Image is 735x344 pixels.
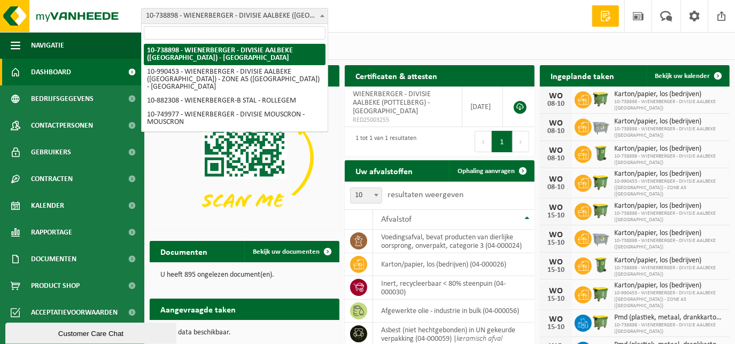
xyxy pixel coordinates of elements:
[614,256,724,265] span: Karton/papier, los (bedrijven)
[457,335,502,343] i: keramisch afval
[141,8,328,24] span: 10-738898 - WIENERBERGER - DIVISIE AALBEKE (POTTELBERG) - AALBEKE
[545,100,567,108] div: 08-10
[353,116,454,124] span: RED25003255
[373,230,535,253] td: voedingsafval, bevat producten van dierlijke oorsprong, onverpakt, categorie 3 (04-000024)
[31,246,76,272] span: Documenten
[350,187,382,204] span: 10
[545,92,567,100] div: WO
[592,117,610,135] img: WB-2500-GAL-GY-01
[462,87,503,127] td: [DATE]
[150,87,339,229] img: Download de VHEPlus App
[540,65,625,86] h2: Ingeplande taken
[345,160,423,181] h2: Uw afvalstoffen
[614,99,724,112] span: 10-738898 - WIENERBERGER - DIVISIE AALBEKE ([GEOGRAPHIC_DATA])
[545,175,567,184] div: WO
[373,276,535,300] td: inert, recycleerbaar < 80% steenpuin (04-000030)
[614,145,724,153] span: Karton/papier, los (bedrijven)
[614,314,724,322] span: Pmd (plastiek, metaal, drankkartons) (bedrijven)
[449,160,533,182] a: Ophaling aanvragen
[388,191,463,199] label: resultaten weergeven
[545,204,567,212] div: WO
[592,90,610,108] img: WB-1100-HPE-GN-50
[614,210,724,223] span: 10-738898 - WIENERBERGER - DIVISIE AALBEKE ([GEOGRAPHIC_DATA])
[655,73,710,80] span: Bekijk uw kalender
[614,290,724,309] span: 10-990453 - WIENERBERGER - DIVISIE AALBEKE ([GEOGRAPHIC_DATA]) - ZONE A5 ([GEOGRAPHIC_DATA])
[475,131,492,152] button: Previous
[142,9,328,24] span: 10-738898 - WIENERBERGER - DIVISIE AALBEKE (POTTELBERG) - AALBEKE
[592,201,610,220] img: WB-1100-HPE-GN-50
[545,258,567,267] div: WO
[513,131,529,152] button: Next
[253,248,320,255] span: Bekijk uw documenten
[545,146,567,155] div: WO
[144,108,326,129] li: 10-749977 - WIENERBERGER - DIVISIE MOUSCRON - MOUSCRON
[592,229,610,247] img: WB-2500-GAL-GY-01
[545,128,567,135] div: 08-10
[31,272,80,299] span: Product Shop
[373,300,535,323] td: afgewerkte olie - industrie in bulk (04-000056)
[545,315,567,324] div: WO
[614,178,724,198] span: 10-990453 - WIENERBERGER - DIVISIE AALBEKE ([GEOGRAPHIC_DATA]) - ZONE A5 ([GEOGRAPHIC_DATA])
[614,265,724,278] span: 10-738898 - WIENERBERGER - DIVISIE AALBEKE ([GEOGRAPHIC_DATA])
[31,59,71,85] span: Dashboard
[545,155,567,162] div: 08-10
[545,295,567,303] div: 15-10
[592,313,610,331] img: WB-1100-HPE-GN-50
[150,299,246,319] h2: Aangevraagde taken
[373,253,535,276] td: karton/papier, los (bedrijven) (04-000026)
[31,219,72,246] span: Rapportage
[614,126,724,139] span: 10-738898 - WIENERBERGER - DIVISIE AALBEKE ([GEOGRAPHIC_DATA])
[545,231,567,239] div: WO
[31,32,64,59] span: Navigatie
[614,238,724,251] span: 10-738898 - WIENERBERGER - DIVISIE AALBEKE ([GEOGRAPHIC_DATA])
[353,90,431,115] span: WIENERBERGER - DIVISIE AALBEKE (POTTELBERG) - [GEOGRAPHIC_DATA]
[381,215,412,224] span: Afvalstof
[31,192,64,219] span: Kalender
[160,271,329,279] p: U heeft 895 ongelezen document(en).
[144,65,326,94] li: 10-990453 - WIENERBERGER - DIVISIE AALBEKE ([GEOGRAPHIC_DATA]) - ZONE A5 ([GEOGRAPHIC_DATA]) - [G...
[614,202,724,210] span: Karton/papier, los (bedrijven)
[592,285,610,303] img: WB-1100-HPE-GN-50
[31,139,71,166] span: Gebruikers
[345,65,448,86] h2: Certificaten & attesten
[614,170,724,178] span: Karton/papier, los (bedrijven)
[31,85,94,112] span: Bedrijfsgegevens
[144,94,326,108] li: 10-882308 - WIENERBERGER-B STAL - ROLLEGEM
[150,241,218,262] h2: Documenten
[545,119,567,128] div: WO
[614,282,724,290] span: Karton/papier, los (bedrijven)
[31,166,73,192] span: Contracten
[31,112,93,139] span: Contactpersonen
[350,130,416,153] div: 1 tot 1 van 1 resultaten
[160,329,329,337] p: Geen data beschikbaar.
[31,299,118,326] span: Acceptatievoorwaarden
[492,131,513,152] button: 1
[614,90,724,99] span: Karton/papier, los (bedrijven)
[244,241,338,262] a: Bekijk uw documenten
[351,188,382,203] span: 10
[614,153,724,166] span: 10-738898 - WIENERBERGER - DIVISIE AALBEKE ([GEOGRAPHIC_DATA])
[592,256,610,274] img: WB-0240-HPE-GN-50
[592,144,610,162] img: WB-0240-HPE-GN-50
[646,65,729,87] a: Bekijk uw kalender
[144,44,326,65] li: 10-738898 - WIENERBERGER - DIVISIE AALBEKE ([GEOGRAPHIC_DATA]) - [GEOGRAPHIC_DATA]
[545,324,567,331] div: 15-10
[545,184,567,191] div: 08-10
[614,118,724,126] span: Karton/papier, los (bedrijven)
[545,287,567,295] div: WO
[614,322,724,335] span: 10-738898 - WIENERBERGER - DIVISIE AALBEKE ([GEOGRAPHIC_DATA])
[545,267,567,274] div: 15-10
[545,212,567,220] div: 15-10
[592,173,610,191] img: WB-1100-HPE-GN-50
[458,168,515,175] span: Ophaling aanvragen
[545,239,567,247] div: 15-10
[5,320,179,344] iframe: chat widget
[614,229,724,238] span: Karton/papier, los (bedrijven)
